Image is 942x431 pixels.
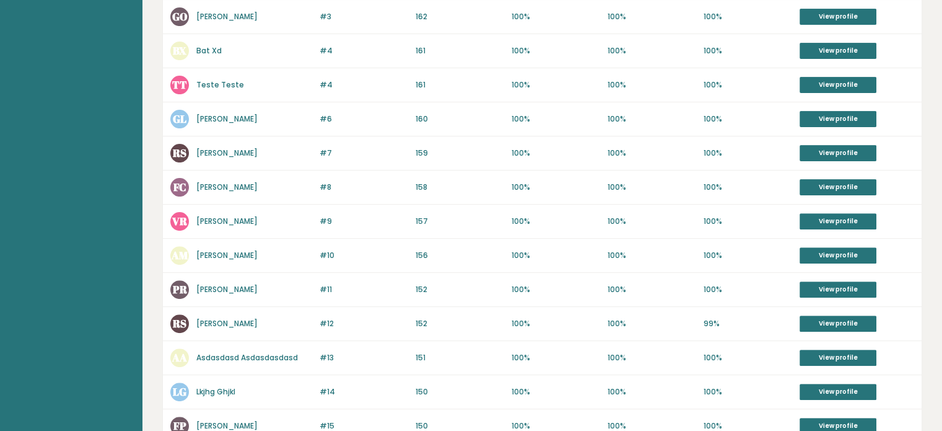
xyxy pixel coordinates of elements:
[704,216,792,227] p: 100%
[320,250,408,261] p: #10
[512,148,600,159] p: 100%
[196,182,258,192] a: [PERSON_NAME]
[173,180,186,194] text: FC
[172,316,186,331] text: RS
[320,11,408,22] p: #3
[800,384,876,400] a: View profile
[800,179,876,195] a: View profile
[320,79,408,91] p: #4
[416,113,504,125] p: 160
[800,213,876,229] a: View profile
[196,352,298,363] a: Asdasdasd Asdasdasdasd
[512,250,600,261] p: 100%
[800,111,876,127] a: View profile
[173,43,187,58] text: BX
[512,284,600,295] p: 100%
[416,250,504,261] p: 156
[416,182,504,193] p: 158
[320,148,408,159] p: #7
[196,45,222,56] a: Bat Xd
[416,284,504,295] p: 152
[512,318,600,329] p: 100%
[196,216,258,226] a: [PERSON_NAME]
[320,45,408,56] p: #4
[512,216,600,227] p: 100%
[320,352,408,363] p: #13
[196,318,258,329] a: [PERSON_NAME]
[416,11,504,22] p: 162
[196,113,258,124] a: [PERSON_NAME]
[704,148,792,159] p: 100%
[512,45,600,56] p: 100%
[416,45,504,56] p: 161
[172,350,187,365] text: AA
[416,216,504,227] p: 157
[608,79,696,91] p: 100%
[196,148,258,158] a: [PERSON_NAME]
[172,9,188,24] text: GO
[416,386,504,398] p: 150
[800,247,876,264] a: View profile
[704,11,792,22] p: 100%
[320,113,408,125] p: #6
[172,214,188,228] text: VR
[608,352,696,363] p: 100%
[608,216,696,227] p: 100%
[800,316,876,332] a: View profile
[196,386,235,397] a: Lkjhg Ghjkl
[704,352,792,363] p: 100%
[196,79,244,90] a: Teste Teste
[608,284,696,295] p: 100%
[704,284,792,295] p: 100%
[704,250,792,261] p: 100%
[608,148,696,159] p: 100%
[800,282,876,298] a: View profile
[416,318,504,329] p: 152
[800,77,876,93] a: View profile
[608,182,696,193] p: 100%
[608,113,696,125] p: 100%
[512,386,600,398] p: 100%
[512,113,600,125] p: 100%
[704,386,792,398] p: 100%
[512,182,600,193] p: 100%
[608,250,696,261] p: 100%
[608,45,696,56] p: 100%
[512,11,600,22] p: 100%
[320,182,408,193] p: #8
[196,11,258,22] a: [PERSON_NAME]
[512,352,600,363] p: 100%
[704,113,792,125] p: 100%
[608,386,696,398] p: 100%
[320,386,408,398] p: #14
[416,352,504,363] p: 151
[704,318,792,329] p: 99%
[320,216,408,227] p: #9
[608,11,696,22] p: 100%
[172,78,187,92] text: TT
[196,284,258,295] a: [PERSON_NAME]
[171,248,188,262] text: AM
[800,9,876,25] a: View profile
[320,284,408,295] p: #11
[800,43,876,59] a: View profile
[172,282,188,296] text: PR
[800,145,876,161] a: View profile
[196,420,258,431] a: [PERSON_NAME]
[416,148,504,159] p: 159
[704,182,792,193] p: 100%
[704,45,792,56] p: 100%
[173,112,186,126] text: GL
[512,79,600,91] p: 100%
[608,318,696,329] p: 100%
[320,318,408,329] p: #12
[172,146,186,160] text: RS
[196,250,258,260] a: [PERSON_NAME]
[173,384,186,399] text: LG
[800,350,876,366] a: View profile
[416,79,504,91] p: 161
[704,79,792,91] p: 100%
